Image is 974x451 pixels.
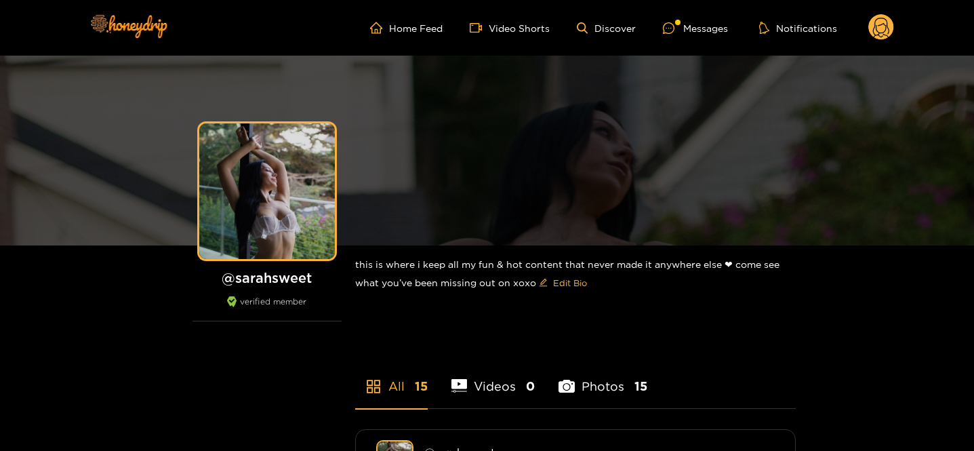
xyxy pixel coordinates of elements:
button: Notifications [755,21,841,35]
a: Home Feed [370,22,443,34]
div: Messages [663,20,728,36]
span: 15 [415,378,428,395]
span: Edit Bio [553,276,587,290]
span: home [370,22,389,34]
li: Videos [451,347,535,408]
div: verified member [192,296,342,321]
span: 0 [526,378,535,395]
div: this is where i keep all my fun & hot content that never made it anywhere else ❤︎︎ come see what ... [355,246,796,305]
span: 15 [634,378,647,395]
li: Photos [559,347,647,408]
span: video-camera [470,22,489,34]
span: edit [539,278,548,288]
span: appstore [365,378,382,395]
a: Discover [577,22,636,34]
li: All [355,347,428,408]
h1: @ sarahsweet [192,269,342,286]
button: editEdit Bio [536,272,590,294]
a: Video Shorts [470,22,550,34]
